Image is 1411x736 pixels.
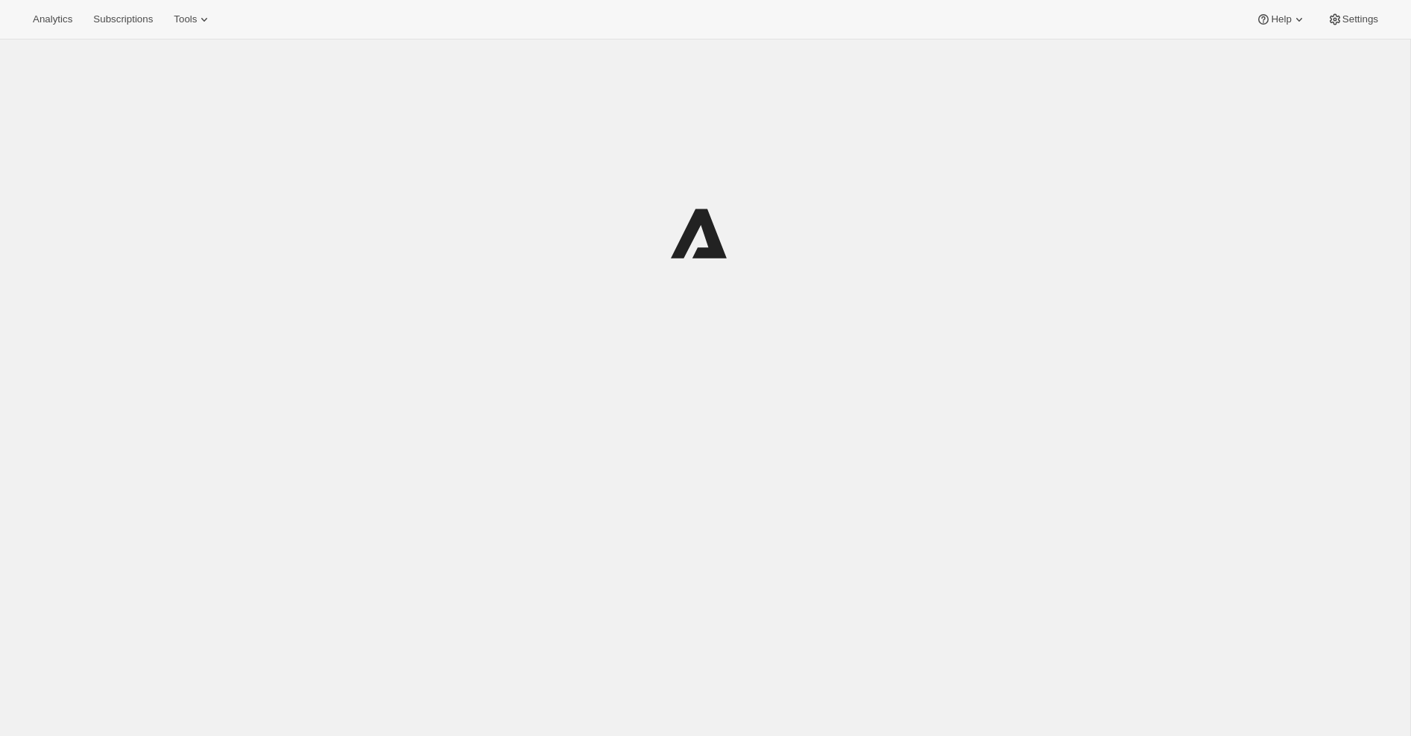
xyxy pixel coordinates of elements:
[1342,13,1378,25] span: Settings
[93,13,153,25] span: Subscriptions
[33,13,72,25] span: Analytics
[1247,9,1315,30] button: Help
[174,13,197,25] span: Tools
[1319,9,1387,30] button: Settings
[24,9,81,30] button: Analytics
[165,9,221,30] button: Tools
[84,9,162,30] button: Subscriptions
[1271,13,1291,25] span: Help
